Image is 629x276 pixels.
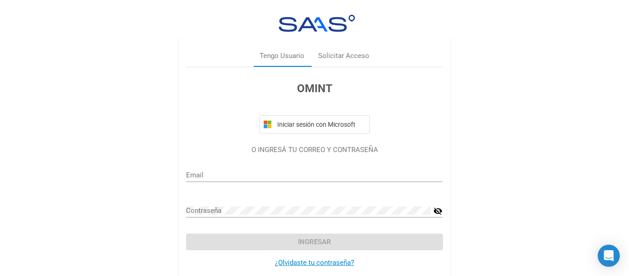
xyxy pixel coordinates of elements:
[298,238,331,246] span: Ingresar
[433,206,443,217] mat-icon: visibility_off
[260,51,304,61] div: Tengo Usuario
[275,121,366,128] span: Iniciar sesión con Microsoft
[598,245,620,267] div: Open Intercom Messenger
[259,115,370,134] button: Iniciar sesión con Microsoft
[186,234,443,250] button: Ingresar
[186,145,443,155] p: O INGRESÁ TU CORREO Y CONTRASEÑA
[318,51,369,61] div: Solicitar Acceso
[186,80,443,97] h3: OMINT
[275,258,354,267] a: ¿Olvidaste tu contraseña?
